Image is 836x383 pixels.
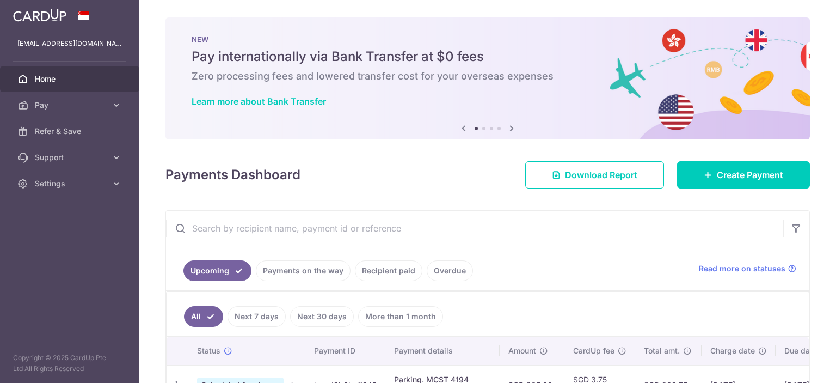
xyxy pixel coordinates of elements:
[358,306,443,327] a: More than 1 month
[197,345,220,356] span: Status
[699,263,796,274] a: Read more on statuses
[525,161,664,189] a: Download Report
[573,345,614,356] span: CardUp fee
[192,35,784,44] p: NEW
[35,152,107,163] span: Support
[677,161,810,189] a: Create Payment
[228,306,286,327] a: Next 7 days
[35,126,107,137] span: Refer & Save
[355,260,422,281] a: Recipient paid
[165,165,300,185] h4: Payments Dashboard
[717,168,783,181] span: Create Payment
[13,9,66,22] img: CardUp
[290,306,354,327] a: Next 30 days
[699,263,785,274] span: Read more on statuses
[183,260,251,281] a: Upcoming
[35,178,107,189] span: Settings
[35,74,107,84] span: Home
[192,96,326,107] a: Learn more about Bank Transfer
[165,17,810,139] img: Bank transfer banner
[35,100,107,111] span: Pay
[508,345,536,356] span: Amount
[784,345,817,356] span: Due date
[644,345,680,356] span: Total amt.
[305,337,385,365] th: Payment ID
[427,260,473,281] a: Overdue
[256,260,351,281] a: Payments on the way
[184,306,223,327] a: All
[192,48,784,65] h5: Pay internationally via Bank Transfer at $0 fees
[710,345,755,356] span: Charge date
[192,70,784,83] h6: Zero processing fees and lowered transfer cost for your overseas expenses
[385,337,500,365] th: Payment details
[565,168,637,181] span: Download Report
[17,38,122,49] p: [EMAIL_ADDRESS][DOMAIN_NAME]
[166,211,783,246] input: Search by recipient name, payment id or reference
